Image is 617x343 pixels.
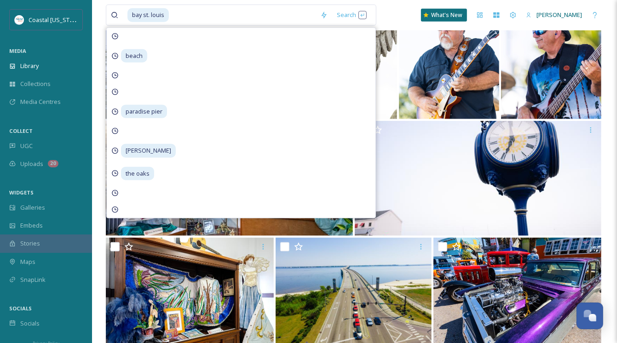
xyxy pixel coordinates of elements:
[501,4,601,119] img: Cruisin BSL Tate Nations30.jpg
[355,121,602,236] img: Bay St. Louis - Waveland-39.jpg
[20,62,39,70] span: Library
[20,275,46,284] span: SnapLink
[399,4,499,119] img: Cruisin BSL Tate Nations34.jpg
[9,127,33,134] span: COLLECT
[9,47,26,54] span: MEDIA
[332,6,371,24] div: Search
[20,203,45,212] span: Galleries
[20,142,33,150] span: UGC
[20,257,35,266] span: Maps
[106,4,295,119] img: Day of the Day Celebration-4.jpg
[20,319,40,328] span: Socials
[521,6,587,24] a: [PERSON_NAME]
[15,15,24,24] img: download%20%281%29.jpeg
[9,305,32,312] span: SOCIALS
[20,160,43,168] span: Uploads
[20,221,43,230] span: Embeds
[421,9,467,22] a: What's New
[20,80,51,88] span: Collections
[536,11,582,19] span: [PERSON_NAME]
[48,160,58,167] div: 20
[29,15,81,24] span: Coastal [US_STATE]
[127,8,169,22] span: bay st. louis
[121,105,167,118] span: paradise pier
[9,189,34,196] span: WIDGETS
[20,97,61,106] span: Media Centres
[20,239,40,248] span: Stories
[121,49,147,63] span: beach
[121,144,176,157] span: [PERSON_NAME]
[577,303,603,329] button: Open Chat
[121,167,154,180] span: the oaks
[106,121,353,236] img: Costumes 2_BSL Mardi Gras Museum_Bay St. Louis_2022_CB.jpg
